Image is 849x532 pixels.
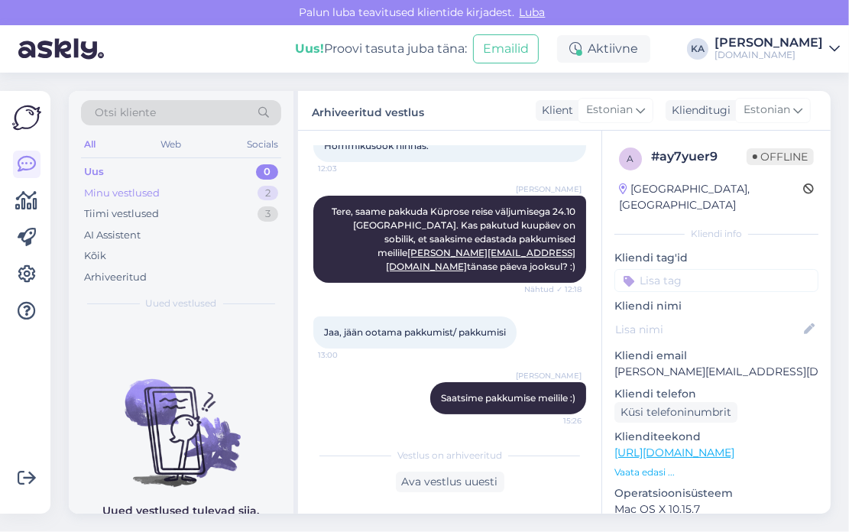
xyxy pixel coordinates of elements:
[614,364,818,380] p: [PERSON_NAME][EMAIL_ADDRESS][DOMAIN_NAME]
[69,352,293,489] img: No chats
[614,429,818,445] p: Klienditeekond
[614,227,818,241] div: Kliendi info
[396,472,504,492] div: Ava vestlus uuesti
[715,37,823,49] div: [PERSON_NAME]
[614,250,818,266] p: Kliendi tag'id
[666,102,731,118] div: Klienditugi
[615,321,801,338] input: Lisa nimi
[103,503,260,519] p: Uued vestlused tulevad siia.
[84,228,141,243] div: AI Assistent
[524,415,582,427] span: 15:26
[614,446,734,459] a: [URL][DOMAIN_NAME]
[614,465,818,479] p: Vaata edasi ...
[687,38,708,60] div: KA
[473,34,539,63] button: Emailid
[524,284,582,295] span: Nähtud ✓ 12:18
[614,269,818,292] input: Lisa tag
[614,298,818,314] p: Kliendi nimi
[84,248,106,264] div: Kõik
[614,348,818,364] p: Kliendi email
[258,206,278,222] div: 3
[256,164,278,180] div: 0
[536,102,573,118] div: Klient
[84,270,147,285] div: Arhiveeritud
[627,153,634,164] span: a
[158,135,185,154] div: Web
[146,297,217,310] span: Uued vestlused
[84,164,104,180] div: Uus
[715,49,823,61] div: [DOMAIN_NAME]
[318,349,375,361] span: 13:00
[715,37,840,61] a: [PERSON_NAME][DOMAIN_NAME]
[515,5,550,19] span: Luba
[244,135,281,154] div: Socials
[516,183,582,195] span: [PERSON_NAME]
[81,135,99,154] div: All
[747,148,814,165] span: Offline
[619,181,803,213] div: [GEOGRAPHIC_DATA], [GEOGRAPHIC_DATA]
[397,449,502,462] span: Vestlus on arhiveeritud
[318,163,375,174] span: 12:03
[12,103,41,132] img: Askly Logo
[312,100,424,121] label: Arhiveeritud vestlus
[295,41,324,56] b: Uus!
[258,186,278,201] div: 2
[744,102,790,118] span: Estonian
[84,206,159,222] div: Tiimi vestlused
[516,370,582,381] span: [PERSON_NAME]
[614,402,737,423] div: Küsi telefoninumbrit
[614,485,818,501] p: Operatsioonisüsteem
[586,102,633,118] span: Estonian
[441,392,575,404] span: Saatsime pakkumise meilile :)
[651,148,747,166] div: # ay7yuer9
[332,206,578,272] span: Tere, saame pakkuda Küprose reise väljumisega 24.10 [GEOGRAPHIC_DATA]. Kas pakutud kuupäev on sob...
[386,247,575,272] a: [PERSON_NAME][EMAIL_ADDRESS][DOMAIN_NAME]
[614,501,818,517] p: Mac OS X 10.15.7
[557,35,650,63] div: Aktiivne
[84,186,160,201] div: Minu vestlused
[95,105,156,121] span: Otsi kliente
[324,326,506,338] span: Jaa, jään ootama pakkumist/ pakkumisi
[295,40,467,58] div: Proovi tasuta juba täna:
[614,386,818,402] p: Kliendi telefon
